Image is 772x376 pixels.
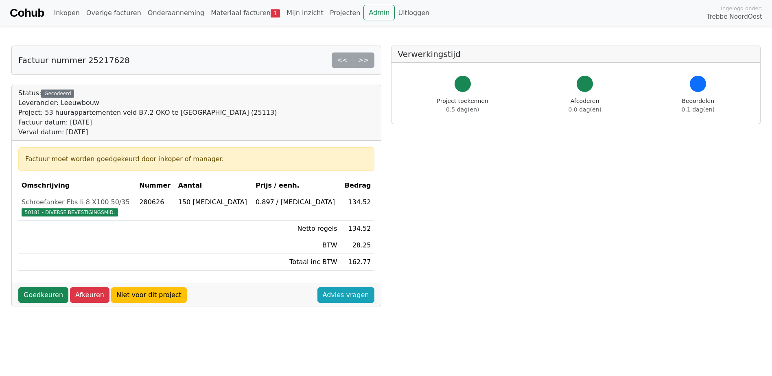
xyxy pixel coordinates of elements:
div: Factuur moet worden goedgekeurd door inkoper of manager. [25,154,367,164]
div: Verval datum: [DATE] [18,127,277,137]
a: Uitloggen [395,5,433,21]
a: Admin [363,5,395,20]
div: Schroefanker Fbs Ii 8 X100 50/35 [22,197,133,207]
td: Netto regels [252,221,341,237]
h5: Factuur nummer 25217628 [18,55,130,65]
th: Omschrijving [18,177,136,194]
a: Materiaal facturen1 [208,5,283,21]
td: 134.52 [341,221,374,237]
td: 28.25 [341,237,374,254]
span: 50181 - DIVERSE BEVESTIGINGSMID. [22,208,118,216]
td: Totaal inc BTW [252,254,341,271]
span: 1 [271,9,280,17]
a: Mijn inzicht [283,5,327,21]
a: Overige facturen [83,5,144,21]
a: Goedkeuren [18,287,68,303]
div: Status: [18,88,277,137]
td: BTW [252,237,341,254]
a: Advies vragen [317,287,374,303]
div: Project: 53 huurappartementen veld B7.2 OKO te [GEOGRAPHIC_DATA] (25113) [18,108,277,118]
div: Gecodeerd [41,90,74,98]
a: Schroefanker Fbs Ii 8 X100 50/3550181 - DIVERSE BEVESTIGINGSMID. [22,197,133,217]
a: Cohub [10,3,44,23]
th: Aantal [175,177,252,194]
div: Beoordelen [682,97,715,114]
th: Prijs / eenh. [252,177,341,194]
span: 0.0 dag(en) [569,106,601,113]
td: 134.52 [341,194,374,221]
a: Projecten [327,5,364,21]
th: Bedrag [341,177,374,194]
span: 0.1 dag(en) [682,106,715,113]
td: 162.77 [341,254,374,271]
div: 0.897 / [MEDICAL_DATA] [256,197,337,207]
td: 280626 [136,194,175,221]
div: Leverancier: Leeuwbouw [18,98,277,108]
div: 150 [MEDICAL_DATA] [178,197,249,207]
a: Inkopen [50,5,83,21]
span: Ingelogd onder: [721,4,762,12]
h5: Verwerkingstijd [398,49,754,59]
div: Afcoderen [569,97,601,114]
div: Factuur datum: [DATE] [18,118,277,127]
span: 0.5 dag(en) [446,106,479,113]
a: Onderaanneming [144,5,208,21]
span: Trebbe NoordOost [707,12,762,22]
a: Afkeuren [70,287,109,303]
a: Niet voor dit project [111,287,187,303]
th: Nummer [136,177,175,194]
div: Project toekennen [437,97,488,114]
